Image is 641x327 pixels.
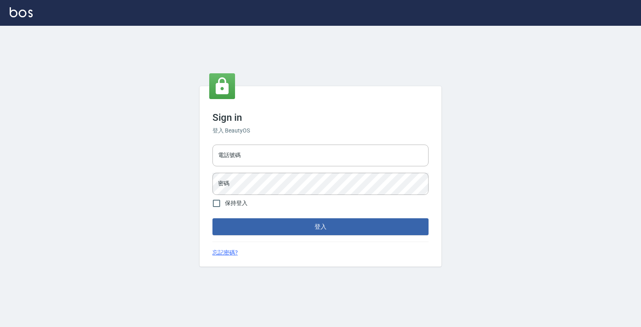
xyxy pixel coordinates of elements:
h3: Sign in [212,112,429,123]
span: 保持登入 [225,199,248,207]
button: 登入 [212,218,429,235]
img: Logo [10,7,33,17]
h6: 登入 BeautyOS [212,126,429,135]
a: 忘記密碼? [212,248,238,257]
